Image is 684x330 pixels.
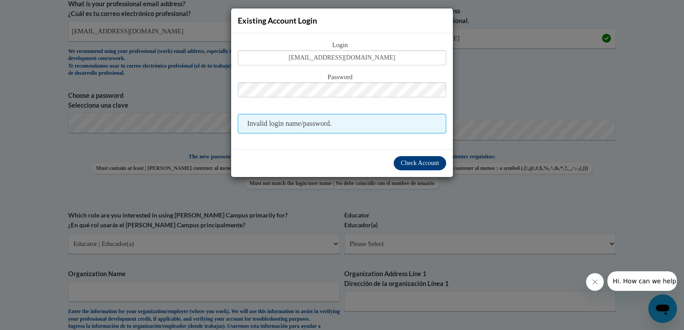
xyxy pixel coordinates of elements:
span: Invalid login name/password. [238,114,446,133]
iframe: Message from company [607,271,677,291]
span: Login [238,40,446,50]
button: Check Account [394,156,446,170]
span: Existing Account Login [238,16,317,25]
iframe: Close message [586,273,604,291]
span: Hi. How can we help? [5,6,72,13]
span: Password [238,72,446,82]
span: Check Account [401,160,439,166]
